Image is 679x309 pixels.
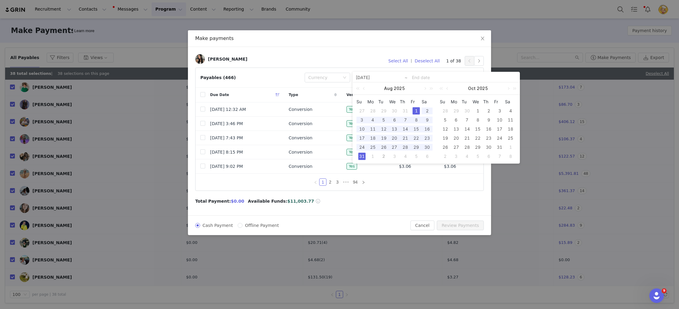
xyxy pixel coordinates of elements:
div: 22 [474,135,481,142]
td: August 26, 2025 [378,143,389,152]
td: August 5, 2025 [378,115,389,125]
td: September 3, 2025 [389,152,400,161]
div: 20 [391,135,398,142]
li: Next Page [360,178,367,186]
span: Mo [451,99,462,105]
th: Wed [473,97,483,106]
div: 9 [423,116,431,124]
div: 11 [369,125,376,133]
th: Sun [356,97,367,106]
span: [DATE] 12:32 AM [210,106,246,113]
span: Offline Payment [242,223,281,228]
div: 23 [485,135,492,142]
div: 5 [380,116,387,124]
td: October 31, 2025 [494,143,505,152]
div: 24 [496,135,503,142]
td: August 8, 2025 [411,115,422,125]
td: November 2, 2025 [440,152,451,161]
div: 1 [474,107,481,115]
div: 17 [496,125,503,133]
td: July 29, 2025 [378,106,389,115]
th: Sun [440,97,451,106]
a: 94 [351,179,360,185]
a: Next month (PageDown) [422,82,427,95]
td: October 27, 2025 [451,143,462,152]
span: [DATE] 9:02 PM [210,163,243,170]
div: 2 [442,153,449,160]
div: 22 [413,135,420,142]
td: July 31, 2025 [400,106,411,115]
td: October 16, 2025 [483,125,494,134]
div: 28 [402,144,409,151]
div: 12 [380,125,387,133]
div: 19 [442,135,449,142]
button: Review Payments [437,221,484,230]
span: Yes [346,149,357,155]
input: Start date [356,74,433,81]
td: October 15, 2025 [473,125,483,134]
td: August 9, 2025 [422,115,433,125]
div: 18 [507,125,514,133]
img: 561c5494-9998-451e-876a-520a6cda3b30.jpg [195,54,205,64]
span: | [411,58,412,64]
th: Tue [378,97,389,106]
div: 1 [413,107,420,115]
td: October 7, 2025 [462,115,473,125]
div: 2 [485,107,492,115]
div: 14 [463,125,471,133]
td: August 31, 2025 [356,152,367,161]
td: September 29, 2025 [451,106,462,115]
li: Previous Page [312,178,319,186]
td: August 7, 2025 [400,115,411,125]
td: August 11, 2025 [367,125,378,134]
span: Conversion [289,106,313,113]
li: 1 [319,178,326,186]
li: 3 [334,178,341,186]
td: October 6, 2025 [451,115,462,125]
div: 3 [496,107,503,115]
a: Next month (PageDown) [505,82,511,95]
div: 31 [402,107,409,115]
td: July 27, 2025 [356,106,367,115]
td: August 24, 2025 [356,143,367,152]
div: 15 [413,125,420,133]
div: 28 [369,107,376,115]
td: October 25, 2025 [505,134,516,143]
td: October 3, 2025 [494,106,505,115]
td: August 2, 2025 [422,106,433,115]
div: 27 [453,144,460,151]
th: Fri [494,97,505,106]
th: Thu [400,97,411,106]
td: October 17, 2025 [494,125,505,134]
div: 8 [413,116,420,124]
div: 31 [496,144,503,151]
span: Fr [494,99,505,105]
div: 1 [507,144,514,151]
td: November 6, 2025 [483,152,494,161]
div: 2 [423,107,431,115]
td: August 18, 2025 [367,134,378,143]
td: September 30, 2025 [462,106,473,115]
td: August 3, 2025 [356,115,367,125]
span: [DATE] 7:43 PM [210,135,243,141]
td: October 2, 2025 [483,106,494,115]
td: August 12, 2025 [378,125,389,134]
div: 20 [453,135,460,142]
span: $3.06 [399,163,411,170]
div: 7 [402,116,409,124]
span: Sa [505,99,516,105]
td: October 29, 2025 [473,143,483,152]
div: 5 [474,153,481,160]
span: [DATE] 3:46 PM [210,121,243,127]
div: 8 [507,153,514,160]
span: Due Date [210,92,229,98]
a: 1 [319,179,326,185]
td: November 4, 2025 [462,152,473,161]
button: Close [474,30,491,47]
span: 9 [662,288,667,293]
div: 5 [413,153,420,160]
div: 8 [474,116,481,124]
article: Payables [195,68,484,191]
div: 30 [463,107,471,115]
